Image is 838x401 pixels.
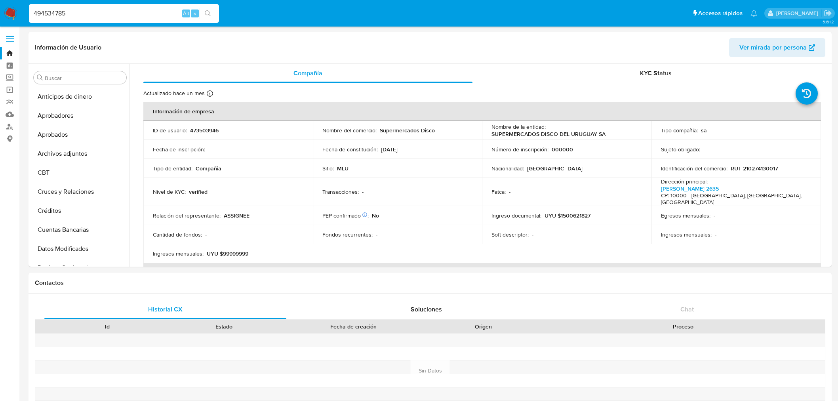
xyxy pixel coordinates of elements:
[532,231,533,238] p: -
[30,201,130,220] button: Créditos
[194,10,196,17] span: s
[731,165,778,172] p: RUT 210274130017
[288,323,419,330] div: Fecha de creación
[224,212,249,219] p: ASSIGNEE
[30,144,130,163] button: Archivos adjuntos
[661,212,710,219] p: Egresos mensuales :
[205,231,207,238] p: -
[322,212,369,219] p: PEP confirmado :
[491,130,606,137] p: SUPERMERCADOS DISCO DEL URUGUAY SA
[30,87,130,106] button: Anticipos de dinero
[322,188,359,195] p: Transacciones :
[491,231,529,238] p: Soft descriptor :
[545,212,590,219] p: UYU $1500621827
[30,258,130,277] button: Devices Geolocation
[30,163,130,182] button: CBT
[729,38,825,57] button: Ver mirada por persona
[45,74,123,82] input: Buscar
[661,178,708,185] p: Dirección principal :
[293,69,322,78] span: Compañía
[381,146,398,153] p: [DATE]
[143,90,205,97] p: Actualizado hace un mes
[183,10,189,17] span: Alt
[37,74,43,81] button: Buscar
[55,323,160,330] div: Id
[153,212,221,219] p: Relación del representante :
[148,305,183,314] span: Historial CX
[824,9,832,17] a: Salir
[196,165,221,172] p: Compañia
[701,127,707,134] p: sa
[491,123,546,130] p: Nombre de la entidad :
[143,263,821,282] th: Datos de contacto
[200,8,216,19] button: search-icon
[491,146,549,153] p: Número de inscripción :
[29,8,219,19] input: Buscar usuario o caso...
[661,146,700,153] p: Sujeto obligado :
[322,146,378,153] p: Fecha de constitución :
[411,305,442,314] span: Soluciones
[372,212,379,219] p: No
[750,10,757,17] a: Notificaciones
[527,165,583,172] p: [GEOGRAPHIC_DATA]
[552,146,573,153] p: 000000
[153,127,187,134] p: ID de usuario :
[739,38,807,57] span: Ver mirada por persona
[714,212,715,219] p: -
[680,305,694,314] span: Chat
[430,323,536,330] div: Origen
[30,239,130,258] button: Datos Modificados
[30,182,130,201] button: Cruces y Relaciones
[491,212,541,219] p: Ingreso documental :
[491,165,524,172] p: Nacionalidad :
[362,188,364,195] p: -
[776,10,821,17] p: gregorio.negri@mercadolibre.com
[640,69,672,78] span: KYC Status
[207,250,248,257] p: UYU $99999999
[208,146,210,153] p: -
[30,220,130,239] button: Cuentas Bancarias
[380,127,435,134] p: Supermercados Disco
[715,231,716,238] p: -
[661,231,712,238] p: Ingresos mensuales :
[547,323,819,330] div: Proceso
[698,9,743,17] span: Accesos rápidos
[322,165,334,172] p: Sitio :
[661,127,698,134] p: Tipo compañía :
[661,192,808,206] h4: CP: 10000 - [GEOGRAPHIC_DATA], [GEOGRAPHIC_DATA], [GEOGRAPHIC_DATA]
[337,165,349,172] p: MLU
[153,188,186,195] p: Nivel de KYC :
[171,323,276,330] div: Estado
[322,127,377,134] p: Nombre del comercio :
[491,188,506,195] p: Fatca :
[190,127,219,134] p: 473503946
[30,125,130,144] button: Aprobados
[153,165,192,172] p: Tipo de entidad :
[35,279,825,287] h1: Contactos
[153,231,202,238] p: Cantidad de fondos :
[153,146,205,153] p: Fecha de inscripción :
[35,44,101,52] h1: Información de Usuario
[30,106,130,125] button: Aprobadores
[143,102,821,121] th: Información de empresa
[153,250,204,257] p: Ingresos mensuales :
[703,146,705,153] p: -
[376,231,377,238] p: -
[189,188,208,195] p: verified
[509,188,510,195] p: -
[661,185,719,193] a: [PERSON_NAME] 2635
[322,231,373,238] p: Fondos recurrentes :
[661,165,728,172] p: Identificación del comercio :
